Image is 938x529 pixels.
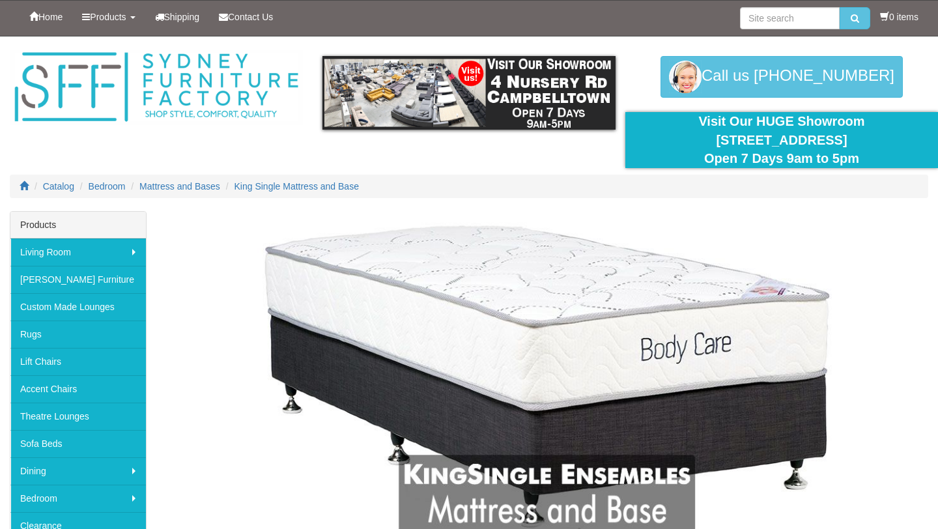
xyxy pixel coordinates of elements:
[72,1,145,33] a: Products
[10,50,303,125] img: Sydney Furniture Factory
[234,181,359,192] a: King Single Mattress and Base
[209,1,283,33] a: Contact Us
[10,238,146,266] a: Living Room
[10,293,146,321] a: Custom Made Lounges
[10,430,146,457] a: Sofa Beds
[164,12,200,22] span: Shipping
[38,12,63,22] span: Home
[10,375,146,403] a: Accent Chairs
[322,56,616,130] img: showroom.gif
[10,403,146,430] a: Theatre Lounges
[228,12,273,22] span: Contact Us
[20,1,72,33] a: Home
[10,348,146,375] a: Lift Chairs
[10,266,146,293] a: [PERSON_NAME] Furniture
[10,457,146,485] a: Dining
[90,12,126,22] span: Products
[145,1,210,33] a: Shipping
[139,181,220,192] a: Mattress and Bases
[740,7,840,29] input: Site search
[43,181,74,192] a: Catalog
[10,485,146,512] a: Bedroom
[880,10,918,23] li: 0 items
[10,321,146,348] a: Rugs
[89,181,126,192] a: Bedroom
[10,212,146,238] div: Products
[635,112,928,168] div: Visit Our HUGE Showroom [STREET_ADDRESS] Open 7 Days 9am to 5pm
